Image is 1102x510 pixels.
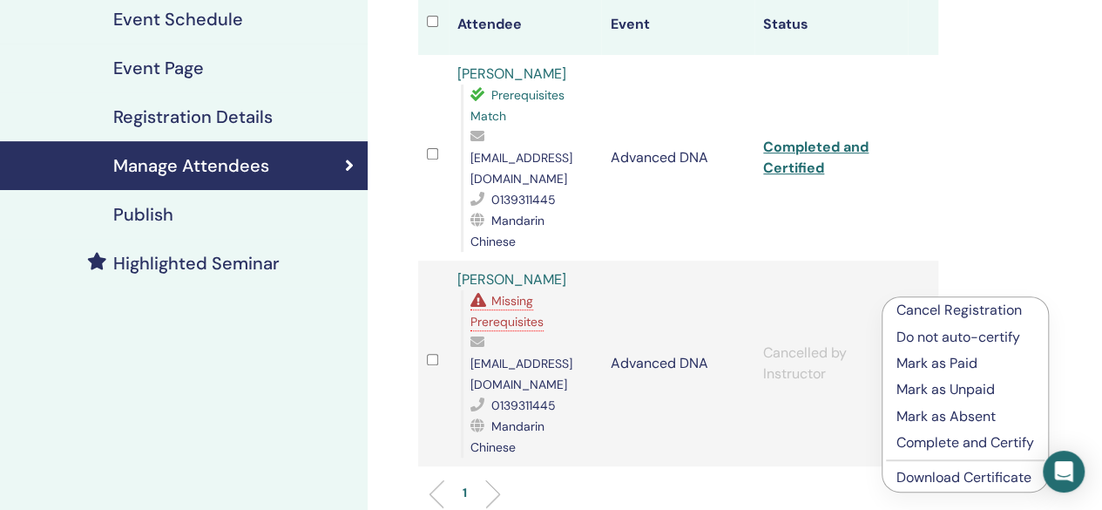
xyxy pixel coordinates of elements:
[896,406,1034,427] p: Mark as Absent
[470,150,572,187] span: [EMAIL_ADDRESS][DOMAIN_NAME]
[470,87,565,124] span: Prerequisites Match
[113,253,280,274] h4: Highlighted Seminar
[470,293,544,330] span: Missing Prerequisites
[470,213,544,249] span: Mandarin Chinese
[491,398,556,413] span: 0139311445
[491,192,556,207] span: 0139311445
[896,432,1034,453] p: Complete and Certify
[113,155,269,176] h4: Manage Attendees
[113,58,204,78] h4: Event Page
[113,204,173,225] h4: Publish
[113,9,243,30] h4: Event Schedule
[896,327,1034,348] p: Do not auto-certify
[896,300,1034,321] p: Cancel Registration
[601,261,754,466] td: Advanced DNA
[457,270,566,289] a: [PERSON_NAME]
[763,138,869,177] a: Completed and Certified
[896,379,1034,400] p: Mark as Unpaid
[463,484,467,502] p: 1
[457,65,566,83] a: [PERSON_NAME]
[470,356,572,392] span: [EMAIL_ADDRESS][DOMAIN_NAME]
[601,55,754,261] td: Advanced DNA
[470,418,544,455] span: Mandarin Chinese
[896,353,1034,374] p: Mark as Paid
[1043,451,1085,493] div: Open Intercom Messenger
[113,106,273,127] h4: Registration Details
[896,468,1031,486] a: Download Certificate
